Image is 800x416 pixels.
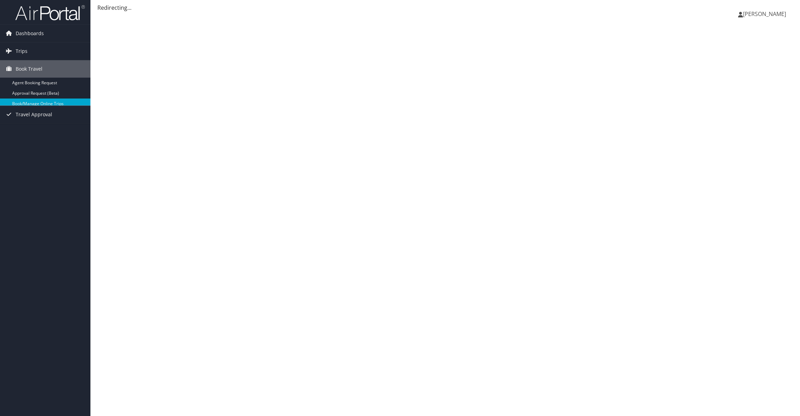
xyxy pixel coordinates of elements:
[738,3,793,24] a: [PERSON_NAME]
[16,106,52,123] span: Travel Approval
[15,5,85,21] img: airportal-logo.png
[16,25,44,42] span: Dashboards
[743,10,786,18] span: [PERSON_NAME]
[16,60,42,78] span: Book Travel
[97,3,793,12] div: Redirecting...
[16,42,27,60] span: Trips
